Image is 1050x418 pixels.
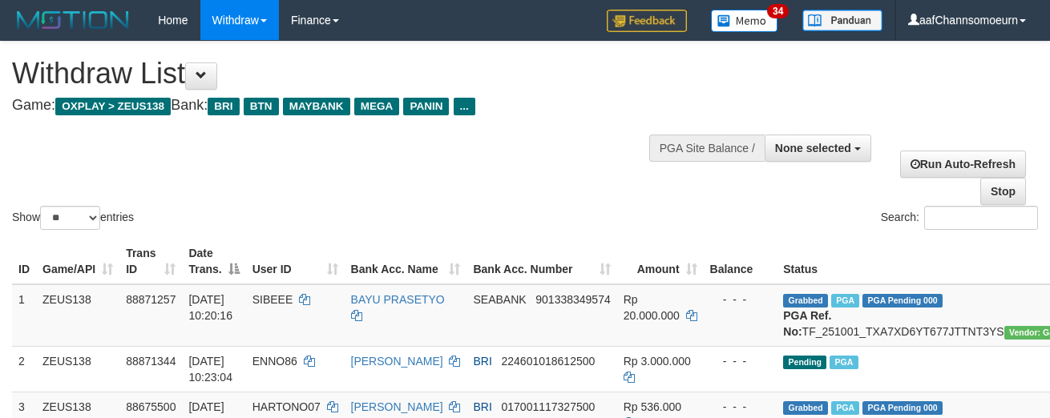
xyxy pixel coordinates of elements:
span: 88675500 [126,400,176,413]
th: Date Trans.: activate to sort column descending [182,239,245,284]
h1: Withdraw List [12,58,684,90]
span: Marked by aafsolysreylen [830,356,858,369]
select: Showentries [40,206,100,230]
a: [PERSON_NAME] [351,355,443,368]
span: Copy 901338349574 to clipboard [535,293,610,306]
a: Stop [980,178,1026,205]
th: Trans ID: activate to sort column ascending [119,239,182,284]
a: [PERSON_NAME] [351,400,443,413]
span: SIBEEE [252,293,293,306]
span: MAYBANK [283,98,350,115]
button: None selected [765,135,871,162]
th: Balance [704,239,777,284]
span: Marked by aafsolysreylen [831,294,859,307]
img: Feedback.jpg [607,10,687,32]
label: Show entries [12,206,134,230]
td: ZEUS138 [36,284,119,347]
td: 2 [12,346,36,392]
th: Game/API: activate to sort column ascending [36,239,119,284]
a: Run Auto-Refresh [900,151,1026,178]
span: None selected [775,142,851,155]
span: Grabbed [783,294,828,307]
span: Grabbed [783,401,828,415]
th: ID [12,239,36,284]
span: BRI [473,400,491,413]
span: PGA Pending [862,294,943,307]
span: Rp 3.000.000 [624,355,691,368]
div: - - - [710,353,771,369]
th: Bank Acc. Number: activate to sort column ascending [466,239,616,284]
span: ... [454,98,475,115]
span: Rp 536.000 [624,400,681,413]
th: Bank Acc. Name: activate to sort column ascending [345,239,467,284]
img: Button%20Memo.svg [711,10,778,32]
span: Copy 017001117327500 to clipboard [501,400,595,413]
td: 1 [12,284,36,347]
span: BRI [473,355,491,368]
label: Search: [881,206,1038,230]
span: Copy 224601018612500 to clipboard [501,355,595,368]
span: Rp 20.000.000 [624,293,680,322]
span: MEGA [354,98,400,115]
span: BTN [244,98,279,115]
h4: Game: Bank: [12,98,684,114]
span: 88871344 [126,355,176,368]
span: 88871257 [126,293,176,306]
span: BRI [208,98,239,115]
td: ZEUS138 [36,346,119,392]
span: HARTONO07 [252,400,321,413]
th: Amount: activate to sort column ascending [617,239,704,284]
div: - - - [710,291,771,307]
span: Marked by aaftrukkakada [831,401,859,415]
div: PGA Site Balance / [649,135,765,162]
img: panduan.png [802,10,882,31]
b: PGA Ref. No: [783,309,831,338]
span: ENNO86 [252,355,297,368]
span: Pending [783,356,826,369]
span: PANIN [403,98,449,115]
a: BAYU PRASETYO [351,293,445,306]
span: OXPLAY > ZEUS138 [55,98,171,115]
span: PGA Pending [862,401,943,415]
img: MOTION_logo.png [12,8,134,32]
span: [DATE] 10:23:04 [188,355,232,384]
span: [DATE] 10:20:16 [188,293,232,322]
span: SEABANK [473,293,526,306]
div: - - - [710,399,771,415]
span: 34 [767,4,789,18]
th: User ID: activate to sort column ascending [246,239,345,284]
input: Search: [924,206,1038,230]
